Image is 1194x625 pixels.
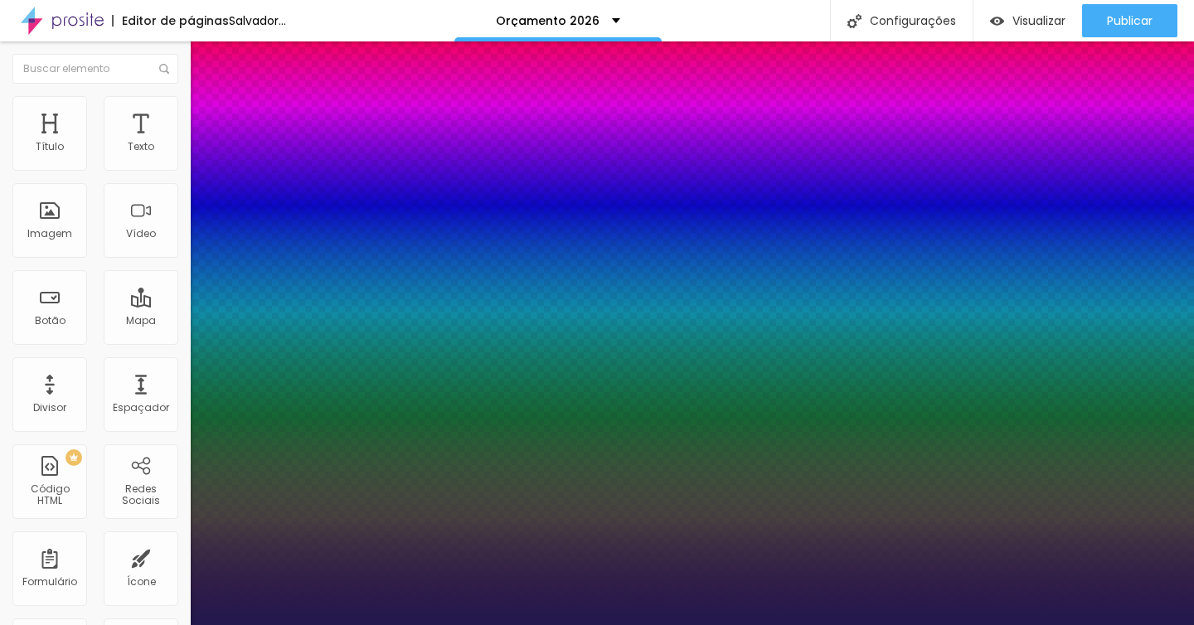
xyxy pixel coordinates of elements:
font: Redes Sociais [122,482,160,507]
font: Espaçador [113,400,169,414]
font: Botão [35,313,66,327]
button: Visualizar [973,4,1082,37]
button: Publicar [1082,4,1177,37]
font: Ícone [127,574,156,589]
font: Imagem [27,226,72,240]
font: Visualizar [1012,12,1065,29]
font: Publicar [1107,12,1153,29]
font: Editor de páginas [122,12,229,29]
font: Título [36,139,64,153]
input: Buscar elemento [12,54,178,84]
font: Texto [128,139,154,153]
img: Ícone [847,14,862,28]
font: Formulário [22,574,77,589]
font: Código HTML [31,482,70,507]
font: Vídeo [126,226,156,240]
font: Salvador... [229,12,286,29]
img: view-1.svg [990,14,1004,28]
font: Orçamento 2026 [496,12,599,29]
font: Mapa [126,313,156,327]
img: Ícone [159,64,169,74]
font: Divisor [33,400,66,414]
font: Configurações [870,12,956,29]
